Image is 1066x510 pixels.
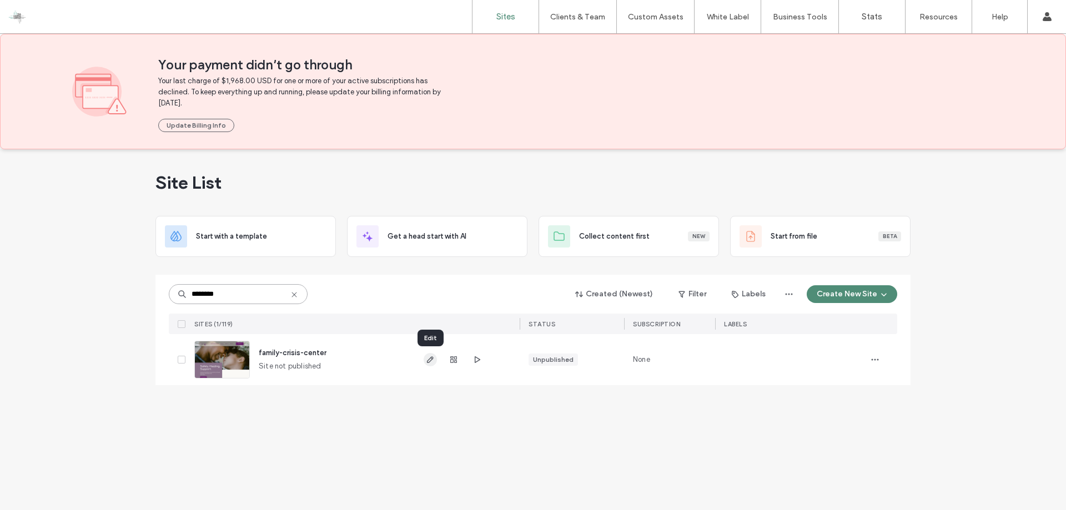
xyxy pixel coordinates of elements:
div: Start with a template [155,216,336,257]
span: Collect content first [579,231,650,242]
span: Start with a template [196,231,267,242]
span: Get a head start with AI [388,231,466,242]
div: Start from fileBeta [730,216,911,257]
span: SITES (1/119) [194,320,233,328]
span: LABELS [724,320,747,328]
div: Edit [418,330,444,346]
div: Unpublished [533,355,574,365]
div: Collect content firstNew [539,216,719,257]
span: Site not published [259,361,321,372]
span: Start from file [771,231,817,242]
button: Created (Newest) [566,285,663,303]
label: Help [992,12,1008,22]
span: Help [25,8,48,18]
span: Your last charge of $1,968.00 USD for one or more of your active subscriptions has declined. To k... [158,75,444,109]
label: Resources [919,12,958,22]
label: White Label [707,12,749,22]
a: family-crisis-center [259,349,326,357]
span: STATUS [529,320,555,328]
div: New [688,231,710,241]
label: Business Tools [773,12,827,22]
button: Labels [722,285,776,303]
div: Beta [878,231,901,241]
span: None [633,354,650,365]
button: Update Billing Info [158,119,234,132]
span: Your payment didn’t go through [158,57,994,73]
label: Stats [862,12,882,22]
div: Get a head start with AI [347,216,527,257]
span: Site List [155,171,222,194]
button: Filter [667,285,717,303]
label: Custom Assets [628,12,683,22]
label: Clients & Team [550,12,605,22]
button: Create New Site [807,285,897,303]
span: SUBSCRIPTION [633,320,680,328]
label: Sites [496,12,515,22]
